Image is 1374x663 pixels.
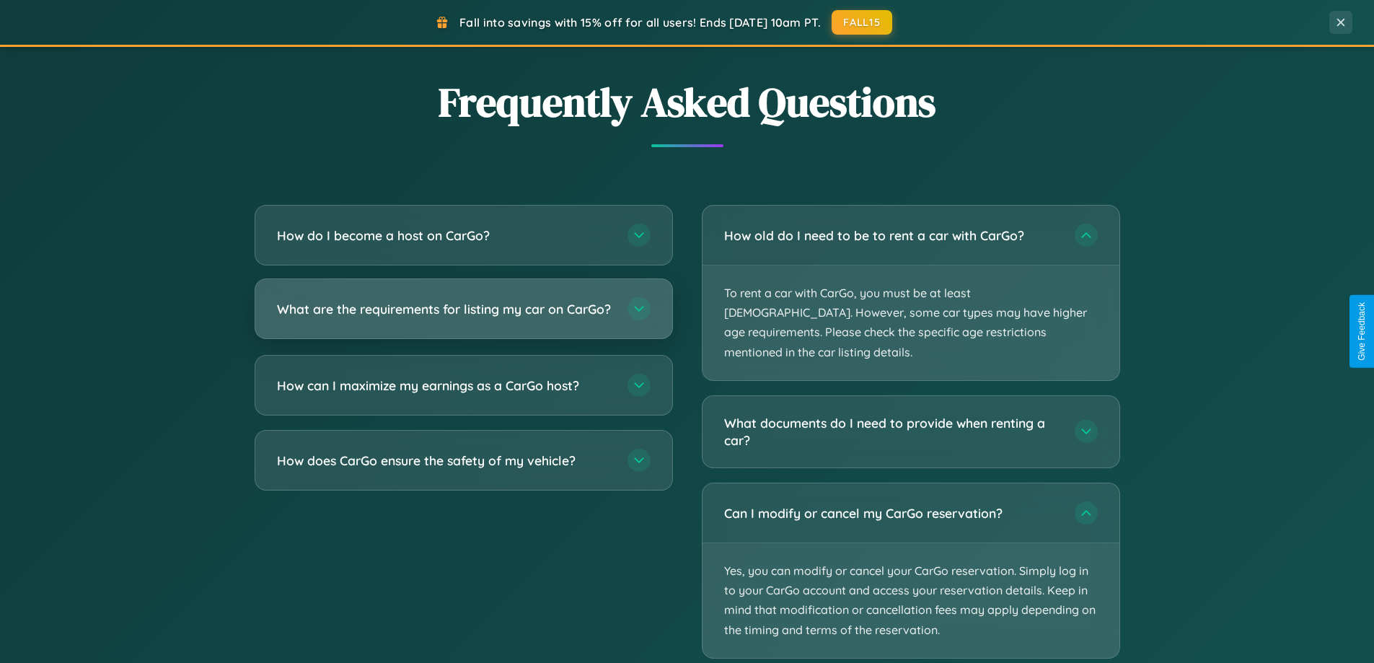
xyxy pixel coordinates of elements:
div: Give Feedback [1357,302,1367,361]
h3: How can I maximize my earnings as a CarGo host? [277,377,613,395]
h3: What documents do I need to provide when renting a car? [724,414,1060,449]
h3: How old do I need to be to rent a car with CarGo? [724,227,1060,245]
h3: Can I modify or cancel my CarGo reservation? [724,504,1060,522]
h3: What are the requirements for listing my car on CarGo? [277,300,613,318]
button: FALL15 [832,10,892,35]
p: To rent a car with CarGo, you must be at least [DEMOGRAPHIC_DATA]. However, some car types may ha... [703,265,1119,380]
h2: Frequently Asked Questions [255,74,1120,130]
h3: How does CarGo ensure the safety of my vehicle? [277,452,613,470]
h3: How do I become a host on CarGo? [277,227,613,245]
p: Yes, you can modify or cancel your CarGo reservation. Simply log in to your CarGo account and acc... [703,543,1119,658]
span: Fall into savings with 15% off for all users! Ends [DATE] 10am PT. [459,15,821,30]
